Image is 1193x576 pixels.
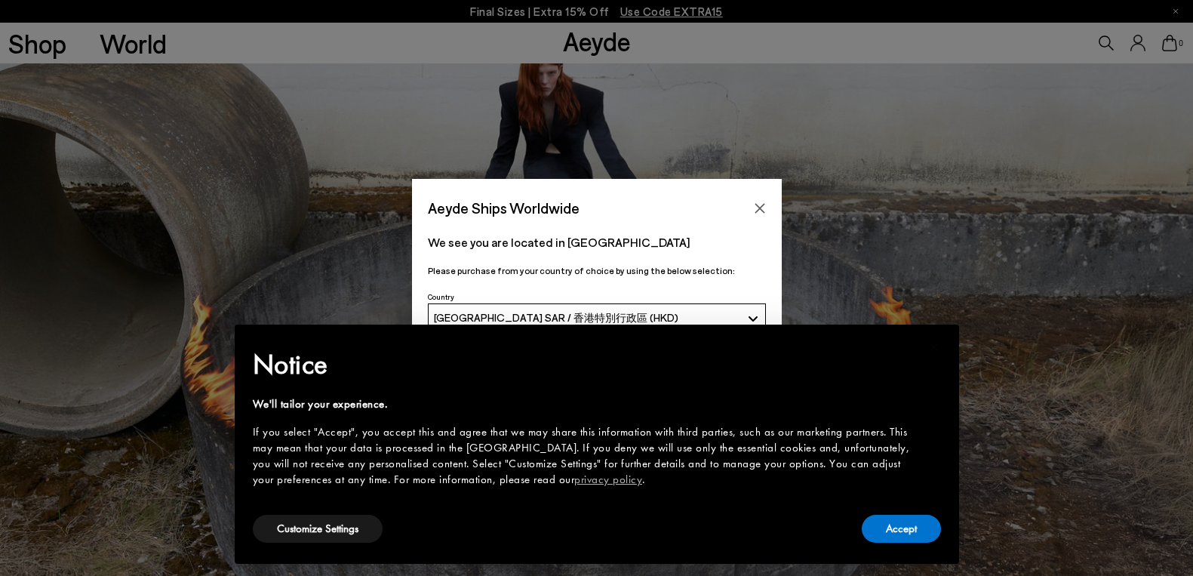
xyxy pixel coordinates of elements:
button: Accept [862,515,941,543]
button: Close [749,197,771,220]
span: Country [428,292,454,301]
p: We see you are located in [GEOGRAPHIC_DATA] [428,233,766,251]
h2: Notice [253,345,917,384]
span: × [930,335,939,359]
a: privacy policy [574,472,642,487]
div: If you select "Accept", you accept this and agree that we may share this information with third p... [253,424,917,488]
button: Customize Settings [253,515,383,543]
button: Close this notice [917,329,953,365]
span: [GEOGRAPHIC_DATA] SAR / 香港特別行政區 (HKD) [434,311,678,325]
p: Please purchase from your country of choice by using the below selection: [428,263,766,278]
div: We'll tailor your experience. [253,396,917,412]
span: Aeyde Ships Worldwide [428,195,580,221]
